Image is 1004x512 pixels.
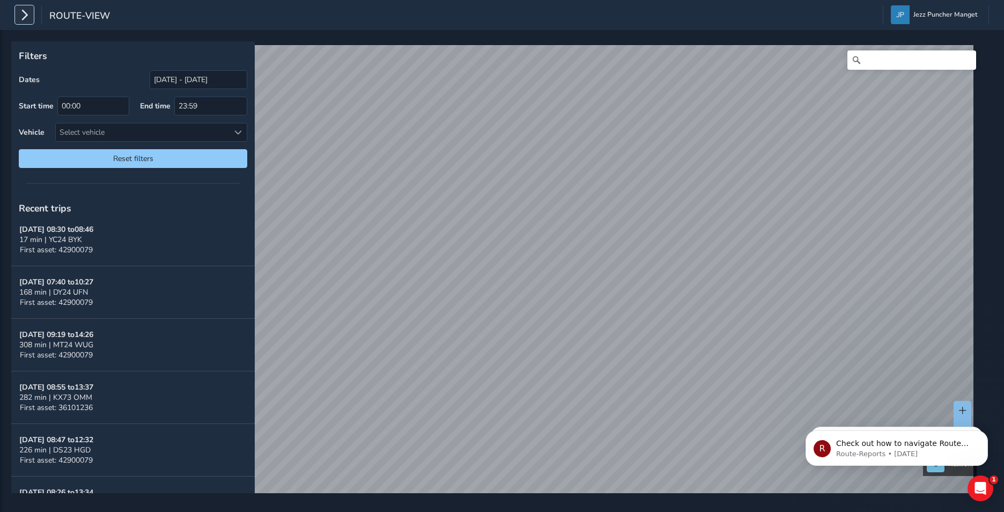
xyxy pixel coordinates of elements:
input: Search [847,50,976,70]
span: route-view [49,9,110,24]
button: [DATE] 08:55 to13:37282 min | KX73 OMMFirst asset: 36101236 [11,371,255,424]
span: Reset filters [27,153,239,164]
strong: [DATE] 08:30 to 08:46 [19,224,93,235]
span: 282 min | KX73 OMM [19,392,92,403]
strong: [DATE] 08:47 to 12:32 [19,435,93,445]
button: [DATE] 09:19 to14:26308 min | MT24 WUGFirst asset: 42900079 [11,319,255,371]
strong: [DATE] 08:26 to 13:34 [19,487,93,498]
label: Start time [19,101,54,111]
canvas: Map [15,45,973,506]
iframe: Intercom live chat [968,476,993,501]
span: First asset: 42900079 [20,245,93,255]
span: First asset: 36101236 [20,403,93,413]
button: [DATE] 08:30 to08:4617 min | YC24 BYKFirst asset: 42900079 [11,214,255,266]
span: 226 min | DS23 HGD [19,445,91,455]
span: 308 min | MT24 WUG [19,340,93,350]
label: Vehicle [19,127,45,137]
strong: [DATE] 07:40 to 10:27 [19,277,93,287]
strong: [DATE] 08:55 to 13:37 [19,382,93,392]
span: First asset: 42900079 [20,297,93,308]
button: [DATE] 08:47 to12:32226 min | DS23 HGDFirst asset: 42900079 [11,424,255,477]
iframe: Intercom notifications message [789,408,1004,483]
span: 168 min | DY24 UFN [19,287,88,297]
div: Select vehicle [56,123,229,141]
span: Recent trips [19,202,71,215]
span: 17 min | YC24 BYK [19,235,82,245]
img: diamond-layout [891,5,910,24]
span: 1 [990,476,998,484]
p: Filters [19,49,247,63]
strong: [DATE] 09:19 to 14:26 [19,330,93,340]
label: Dates [19,75,40,85]
button: Jezz Puncher Manget [891,5,981,24]
label: End time [140,101,171,111]
button: [DATE] 07:40 to10:27168 min | DY24 UFNFirst asset: 42900079 [11,266,255,319]
span: Jezz Puncher Manget [913,5,977,24]
span: First asset: 42900079 [20,350,93,360]
span: First asset: 42900079 [20,455,93,465]
button: Reset filters [19,149,247,168]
